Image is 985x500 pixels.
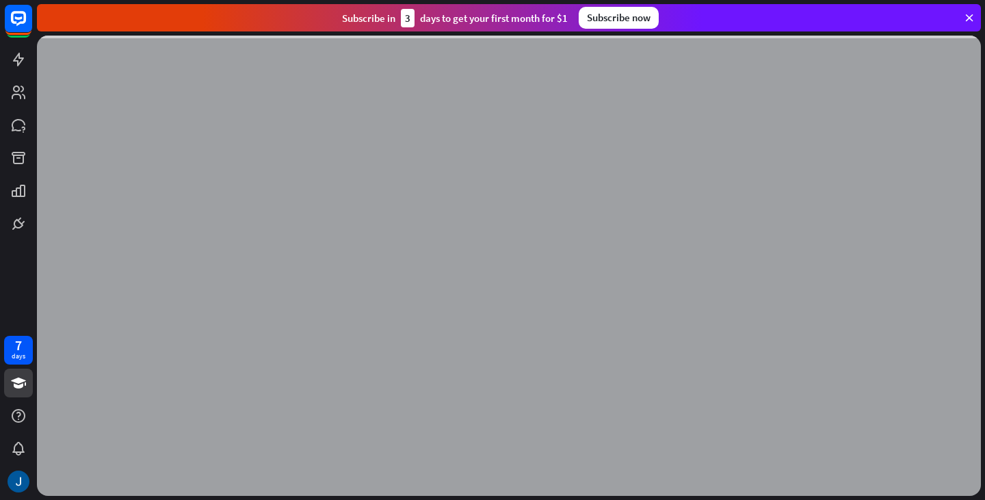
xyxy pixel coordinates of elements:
[12,352,25,361] div: days
[4,336,33,365] a: 7 days
[579,7,659,29] div: Subscribe now
[401,9,415,27] div: 3
[342,9,568,27] div: Subscribe in days to get your first month for $1
[15,339,22,352] div: 7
